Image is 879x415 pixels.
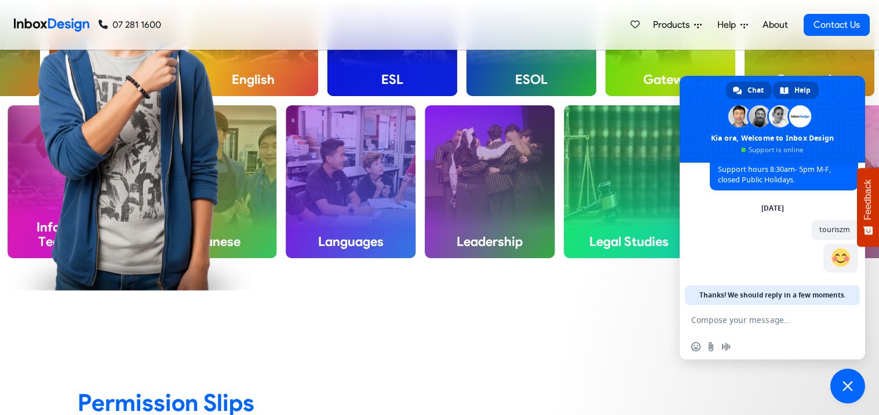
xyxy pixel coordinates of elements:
h4: Geography [745,63,874,96]
span: Feedback [863,179,873,220]
h4: Information Technology [8,210,137,258]
span: Audio message [721,342,731,351]
h4: Languages [286,225,415,258]
span: touriszm [819,225,850,234]
h4: Japanese [147,225,276,258]
span: Send a file [706,342,716,351]
button: Feedback - Show survey [857,168,879,247]
textarea: Compose your message... [691,305,830,334]
a: Help [773,82,819,99]
a: Chat [726,82,772,99]
h4: ESOL [466,63,596,96]
a: Help [713,13,753,36]
span: Products [653,18,694,32]
a: Products [648,13,706,36]
h4: Leadership [425,225,555,258]
span: Help [794,82,811,99]
a: Contact Us [804,14,870,36]
h4: Gateway [606,63,735,96]
div: [DATE] [761,205,784,212]
h4: ESL [327,63,457,96]
a: Close chat [830,369,865,403]
span: Chat [747,82,764,99]
h4: Legal Studies [564,225,694,258]
a: About [759,13,791,36]
span: Help [717,18,741,32]
span: Thanks! We should reply in a few moments. [699,285,846,305]
a: 07 281 1600 [99,18,161,32]
span: Insert an emoji [691,342,701,351]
